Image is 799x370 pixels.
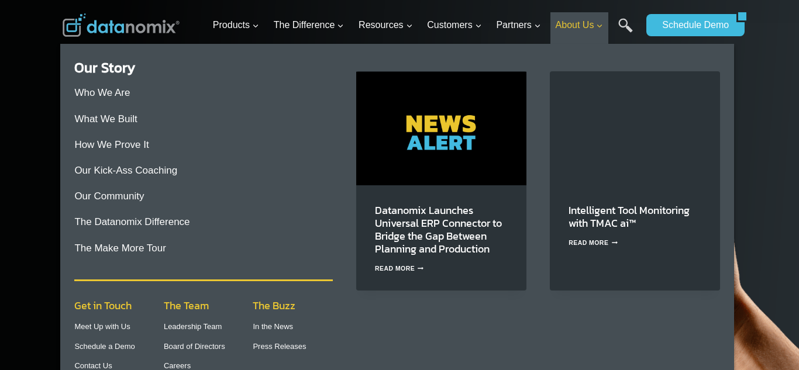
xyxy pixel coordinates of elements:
[74,113,137,125] a: What We Built
[74,87,130,98] a: Who We Are
[164,342,225,351] a: Board of Directors
[375,265,424,272] a: Read More
[74,57,135,78] a: Our Story
[253,298,295,313] span: The Buzz
[6,163,194,364] iframe: Popup CTA
[253,322,293,331] a: In the News
[496,18,540,33] span: Partners
[131,261,149,269] a: Terms
[74,361,112,370] a: Contact Us
[159,261,197,269] a: Privacy Policy
[618,18,633,44] a: Search
[427,18,481,33] span: Customers
[164,361,191,370] a: Careers
[263,144,308,155] span: State/Region
[74,139,149,150] a: How We Prove It
[208,6,641,44] nav: Primary Navigation
[263,49,316,59] span: Phone number
[213,18,259,33] span: Products
[253,342,306,351] a: Press Releases
[550,71,720,185] img: Intelligent Tool Monitoring with TMAC ai™
[646,14,736,36] a: Schedule Demo
[556,18,604,33] span: About Us
[569,202,690,231] a: Intelligent Tool Monitoring with TMAC ai™
[359,18,412,33] span: Resources
[274,18,345,33] span: The Difference
[356,71,526,185] img: Datanomix News Alert
[263,1,301,11] span: Last Name
[63,13,180,37] img: Datanomix
[569,240,618,246] a: Read More
[375,202,502,257] a: Datanomix Launches Universal ERP Connector to Bridge the Gap Between Planning and Production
